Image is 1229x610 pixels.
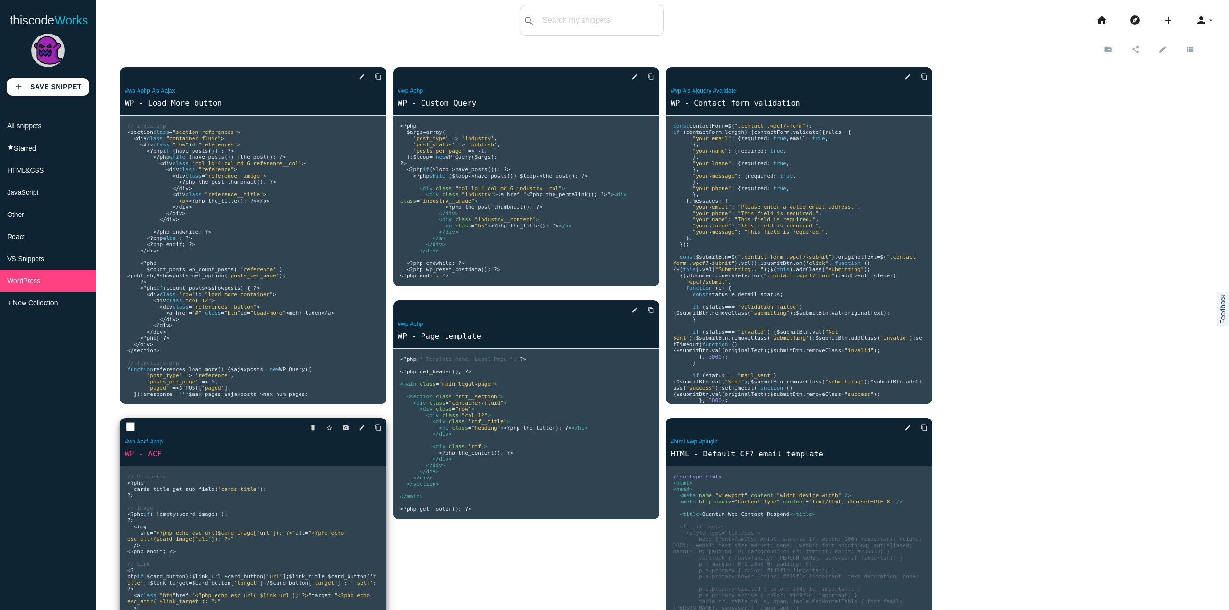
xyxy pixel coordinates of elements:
[666,448,932,459] a: HTML - Default CF7 email template
[205,173,263,179] span: "reference__image"
[468,148,474,154] span: =>
[692,87,711,94] a: #jquery
[318,419,333,436] a: Star snippet
[137,87,150,94] a: #php
[687,438,697,445] a: #wp
[497,191,527,198] span: <a href="
[176,148,208,154] span: have_posts
[7,189,38,196] span: JavaScript
[484,148,488,154] span: ,
[1195,5,1207,36] i: person
[921,419,928,436] i: content_copy
[692,167,699,173] span: },
[192,160,302,167] span: "col-lg-4 col-md-6 reference__col"
[127,123,166,129] span: // index.php
[671,438,685,445] a: #html
[400,198,417,204] span: class
[120,448,386,459] a: WP - ACF
[793,173,796,179] span: ,
[819,129,825,135] span: ({
[172,191,176,198] span: <
[1150,40,1178,58] a: edit
[241,154,266,160] span: the_post
[172,173,176,179] span: <
[897,68,911,85] a: edit
[263,173,266,179] span: >
[455,185,562,191] span: "col-lg-4 col-md-6 industry__col"
[744,173,747,179] span: {
[159,160,163,167] span: <
[159,154,169,160] span: php
[10,5,88,36] a: thiscodeWorks
[692,148,728,154] span: "your-name"
[179,179,185,185] span: <?
[237,198,247,204] span: ();
[523,6,535,36] i: search
[671,87,681,94] a: #wp
[375,419,382,436] i: content_copy
[7,277,40,285] span: WordPress
[607,191,614,198] span: ">
[588,191,597,198] span: ();
[790,129,793,135] span: .
[7,255,44,263] span: VS Snippets
[359,419,365,436] i: edit
[166,135,221,142] span: "container-fluid"
[367,419,382,436] a: Copy to Clipboard
[127,129,131,135] span: <
[413,135,448,142] span: 'post_type'
[433,167,449,173] span: $loop
[125,438,135,445] a: #wp
[692,191,699,198] span: },
[478,148,481,154] span: -
[790,135,806,142] span: email
[413,173,419,179] span: <?
[468,173,474,179] span: ->
[744,129,747,135] span: )
[351,68,365,85] a: edit
[398,321,409,327] a: #wp
[208,148,217,154] span: ())
[692,135,731,142] span: "your-email"
[335,419,349,436] a: photo_camera
[741,135,767,142] span: required
[413,148,465,154] span: 'posts_per_page'
[172,185,179,191] span: </
[1123,40,1150,58] a: share
[237,129,241,135] span: >
[538,10,663,30] input: Search my snippets
[738,148,764,154] span: required
[398,87,409,94] a: #wp
[224,154,234,160] span: ())
[689,123,725,129] span: contactForm
[1129,5,1141,36] i: explore
[773,160,786,167] span: true
[725,123,728,129] span: =
[161,87,175,94] a: #ajax
[125,87,135,94] a: #wp
[1162,5,1174,36] i: add
[7,211,24,218] span: Other
[413,142,455,148] span: 'post_status'
[692,185,731,191] span: "your-phone"
[533,191,588,198] span: php the_permalink
[202,191,205,198] span: =
[163,160,172,167] span: div
[54,13,88,27] span: Works
[754,129,790,135] span: contactForm
[342,419,349,436] i: photo_camera
[202,173,205,179] span: =
[921,68,928,85] i: content_copy
[195,198,237,204] span: php the_title
[7,299,58,307] span: + New Collection
[367,68,382,85] a: Copy to Clipboard
[520,173,536,179] span: $loop
[153,148,163,154] span: php
[179,185,189,191] span: div
[773,135,786,142] span: true
[673,129,679,135] span: if
[420,198,475,204] span: "industry__image"
[497,142,501,148] span: ,
[436,154,446,160] span: new
[767,160,770,167] span: :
